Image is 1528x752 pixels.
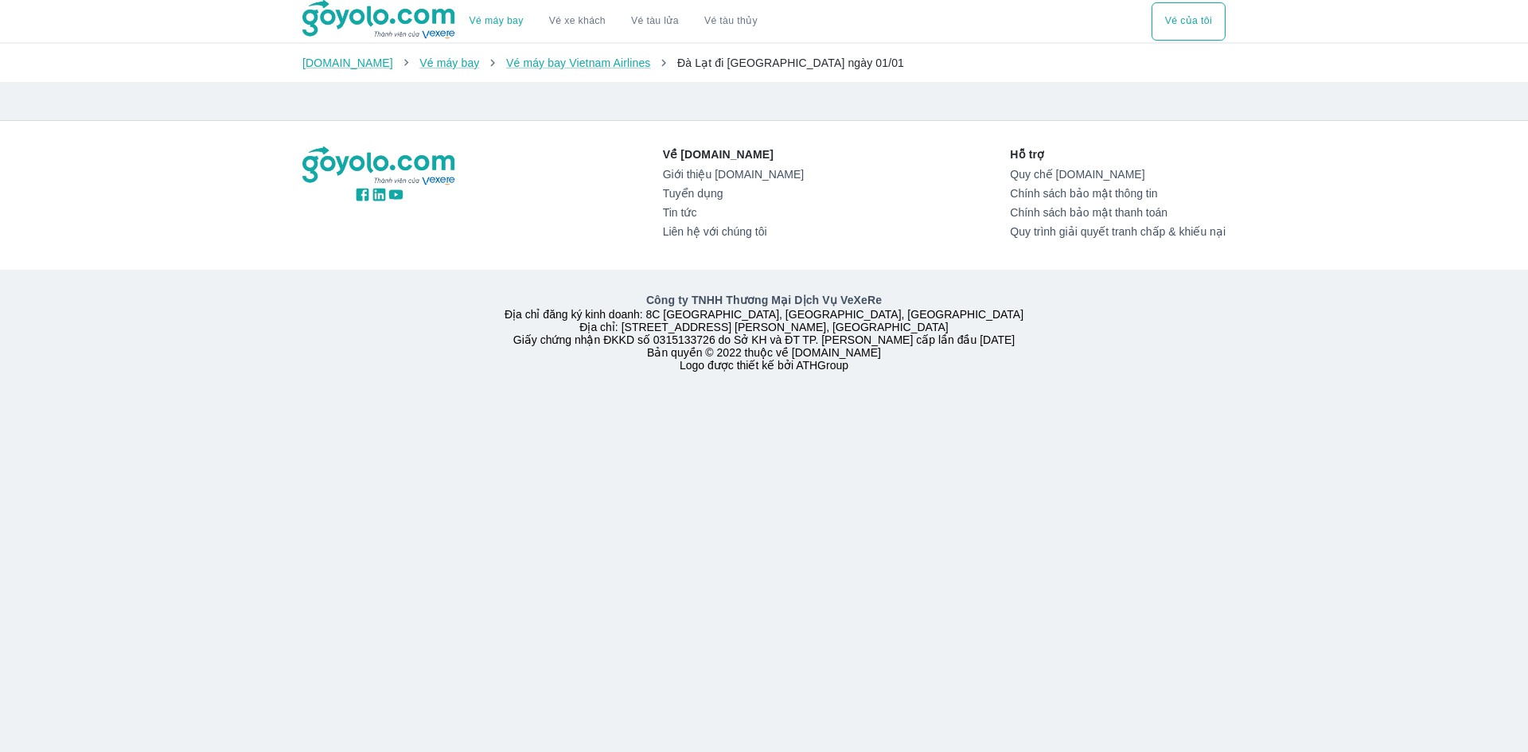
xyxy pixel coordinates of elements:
p: Hỗ trợ [1010,146,1226,162]
div: choose transportation mode [1152,2,1226,41]
a: Giới thiệu [DOMAIN_NAME] [663,168,804,181]
p: Về [DOMAIN_NAME] [663,146,804,162]
button: Vé tàu thủy [692,2,770,41]
a: Liên hệ với chúng tôi [663,225,804,238]
a: Vé máy bay [419,56,479,69]
a: Vé máy bay [470,15,524,27]
a: Vé xe khách [549,15,606,27]
a: Chính sách bảo mật thông tin [1010,187,1226,200]
span: Đà Lạt đi [GEOGRAPHIC_DATA] ngày 01/01 [677,56,904,69]
a: Vé tàu lửa [618,2,692,41]
div: Địa chỉ đăng ký kinh doanh: 8C [GEOGRAPHIC_DATA], [GEOGRAPHIC_DATA], [GEOGRAPHIC_DATA] Địa chỉ: [... [293,292,1235,372]
a: Quy chế [DOMAIN_NAME] [1010,168,1226,181]
a: Tin tức [663,206,804,219]
a: [DOMAIN_NAME] [302,56,393,69]
button: Vé của tôi [1152,2,1226,41]
div: choose transportation mode [457,2,770,41]
a: Vé máy bay Vietnam Airlines [506,56,651,69]
nav: breadcrumb [302,55,1226,71]
a: Quy trình giải quyết tranh chấp & khiếu nại [1010,225,1226,238]
p: Công ty TNHH Thương Mại Dịch Vụ VeXeRe [306,292,1222,308]
a: Tuyển dụng [663,187,804,200]
a: Chính sách bảo mật thanh toán [1010,206,1226,219]
img: logo [302,146,457,186]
